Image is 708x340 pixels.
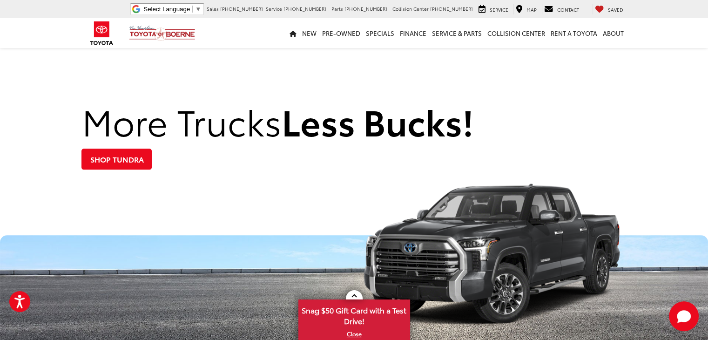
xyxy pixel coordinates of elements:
[476,4,511,14] a: Service
[84,18,119,48] img: Toyota
[143,6,201,13] a: Select Language​
[608,6,623,13] span: Saved
[542,4,581,14] a: Contact
[220,5,263,12] span: [PHONE_NUMBER]
[593,4,626,14] a: My Saved Vehicles
[81,101,626,140] h2: Less Bucks!
[81,149,152,170] a: Shop Tundra
[548,18,600,48] a: Rent a Toyota
[392,5,429,12] span: Collision Center
[266,5,282,12] span: Service
[299,18,319,48] a: New
[287,18,299,48] a: Home
[600,18,627,48] a: About
[129,25,196,41] img: Vic Vaughan Toyota of Boerne
[485,18,548,48] a: Collision Center
[319,18,363,48] a: Pre-Owned
[143,6,190,13] span: Select Language
[344,5,387,12] span: [PHONE_NUMBER]
[490,6,508,13] span: Service
[192,6,193,13] span: ​
[557,6,579,13] span: Contact
[81,95,281,146] span: More Trucks
[669,301,699,331] button: Toggle Chat Window
[331,5,343,12] span: Parts
[430,5,473,12] span: [PHONE_NUMBER]
[397,18,429,48] a: Finance
[363,18,397,48] a: Specials
[669,301,699,331] svg: Start Chat
[526,6,537,13] span: Map
[207,5,219,12] span: Sales
[283,5,326,12] span: [PHONE_NUMBER]
[299,300,409,329] span: Snag $50 Gift Card with a Test Drive!
[429,18,485,48] a: Service & Parts: Opens in a new tab
[195,6,201,13] span: ▼
[513,4,539,14] a: Map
